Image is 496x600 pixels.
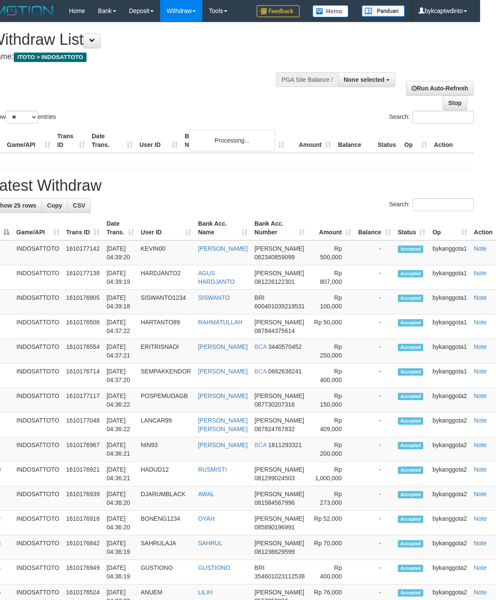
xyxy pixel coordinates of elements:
[103,511,137,535] td: [DATE] 04:36:20
[355,240,394,265] td: -
[13,486,63,511] td: INDOSATTOTO
[398,589,424,597] span: Accepted
[137,240,195,265] td: KEVIN00
[474,245,487,252] a: Note
[103,560,137,584] td: [DATE] 04:36:19
[254,466,304,473] span: [PERSON_NAME]
[398,417,424,425] span: Accepted
[355,388,394,413] td: -
[308,240,355,265] td: Rp 500,000
[308,290,355,314] td: Rp 100,000
[13,462,63,486] td: INDOSATTOTO
[13,339,63,364] td: INDOSATTOTO
[429,560,470,584] td: bykanggota2
[254,589,304,596] span: [PERSON_NAME]
[429,216,470,240] th: Op: activate to sort column ascending
[103,216,137,240] th: Date Trans.: activate to sort column ascending
[63,240,103,265] td: 1610177142
[63,265,103,290] td: 1610177138
[13,511,63,535] td: INDOSATTOTO
[355,265,394,290] td: -
[254,327,294,334] span: Copy 087844375614 to clipboard
[13,314,63,339] td: INDOSATTOTO
[198,540,223,547] a: SAHRUL
[254,515,304,522] span: [PERSON_NAME]
[355,486,394,511] td: -
[431,128,474,153] th: Action
[103,486,137,511] td: [DATE] 04:36:20
[73,202,85,209] span: CSV
[474,270,487,277] a: Note
[137,265,195,290] td: HARDJANTO2
[398,246,424,253] span: Accepted
[63,511,103,535] td: 1610176918
[198,466,227,473] a: RUSMISTI
[254,368,267,375] span: BCA
[398,319,424,326] span: Accepted
[137,511,195,535] td: BONENG1234
[254,254,294,261] span: Copy 082340859099 to clipboard
[198,392,248,399] a: [PERSON_NAME]
[63,535,103,560] td: 1610176842
[254,401,294,408] span: Copy 087730207316 to clipboard
[137,437,195,462] td: NIN93
[429,290,470,314] td: bykanggota1
[67,198,91,213] a: CSV
[355,216,394,240] th: Balance: activate to sort column ascending
[47,202,62,209] span: Copy
[268,368,302,375] span: Copy 0662638241 to clipboard
[254,564,264,571] span: BRI
[254,245,304,252] span: [PERSON_NAME]
[63,560,103,584] td: 1610176949
[103,290,137,314] td: [DATE] 04:39:18
[254,319,304,326] span: [PERSON_NAME]
[198,417,248,432] a: [PERSON_NAME] [PERSON_NAME]
[198,441,248,448] a: [PERSON_NAME]
[338,72,395,87] button: None selected
[344,76,384,83] span: None selected
[41,198,68,213] a: Copy
[398,491,424,498] span: Accepted
[254,270,304,277] span: [PERSON_NAME]
[355,413,394,437] td: -
[103,314,137,339] td: [DATE] 04:37:22
[429,364,470,388] td: bykanggota1
[137,486,195,511] td: DJARUMBLACK
[198,245,248,252] a: [PERSON_NAME]
[398,516,424,523] span: Accepted
[429,314,470,339] td: bykanggota1
[308,462,355,486] td: Rp 1,000,000
[137,560,195,584] td: GUSTIONO
[429,413,470,437] td: bykanggota2
[13,216,63,240] th: Game/API: activate to sort column ascending
[103,240,137,265] td: [DATE] 04:39:20
[429,511,470,535] td: bykanggota2
[362,5,405,17] img: panduan.png
[137,290,195,314] td: SISWANTO1234
[308,560,355,584] td: Rp 400,000
[429,339,470,364] td: bykanggota1
[254,417,304,424] span: [PERSON_NAME]
[389,111,474,124] label: Search:
[308,486,355,511] td: Rp 273,000
[355,314,394,339] td: -
[198,270,235,285] a: AGUS HARDJANTO
[63,462,103,486] td: 1610176921
[13,290,63,314] td: INDOSATTOTO
[288,128,335,153] th: Amount
[198,564,230,571] a: GUSTIONO
[198,368,248,375] a: [PERSON_NAME]
[103,339,137,364] td: [DATE] 04:37:21
[103,265,137,290] td: [DATE] 04:39:19
[257,5,300,17] img: Feedback.jpg
[254,573,305,580] span: Copy 354601023112538 to clipboard
[398,295,424,302] span: Accepted
[308,437,355,462] td: Rp 200,000
[13,240,63,265] td: INDOSATTOTO
[355,290,394,314] td: -
[254,499,294,506] span: Copy 081584567996 to clipboard
[63,437,103,462] td: 1610176967
[308,388,355,413] td: Rp 150,000
[137,462,195,486] td: HADUD12
[198,319,242,326] a: RAHMATULLAH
